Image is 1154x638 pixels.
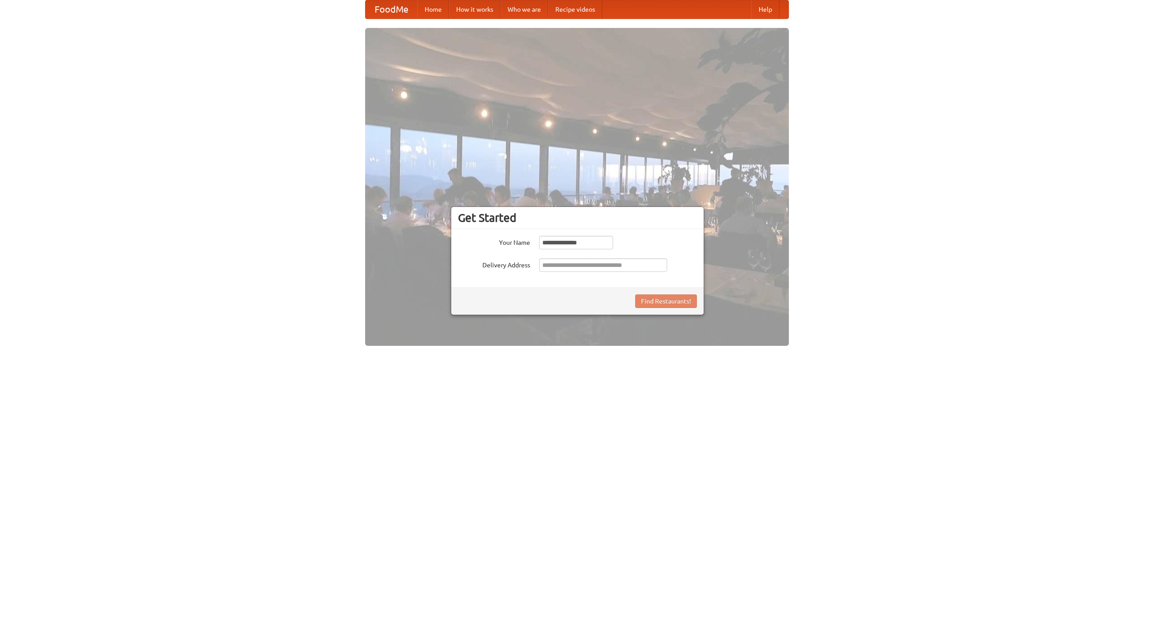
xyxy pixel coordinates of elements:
label: Delivery Address [458,258,530,270]
a: FoodMe [366,0,417,18]
a: Home [417,0,449,18]
button: Find Restaurants! [635,294,697,308]
h3: Get Started [458,211,697,225]
a: Help [751,0,779,18]
a: Recipe videos [548,0,602,18]
a: How it works [449,0,500,18]
a: Who we are [500,0,548,18]
label: Your Name [458,236,530,247]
